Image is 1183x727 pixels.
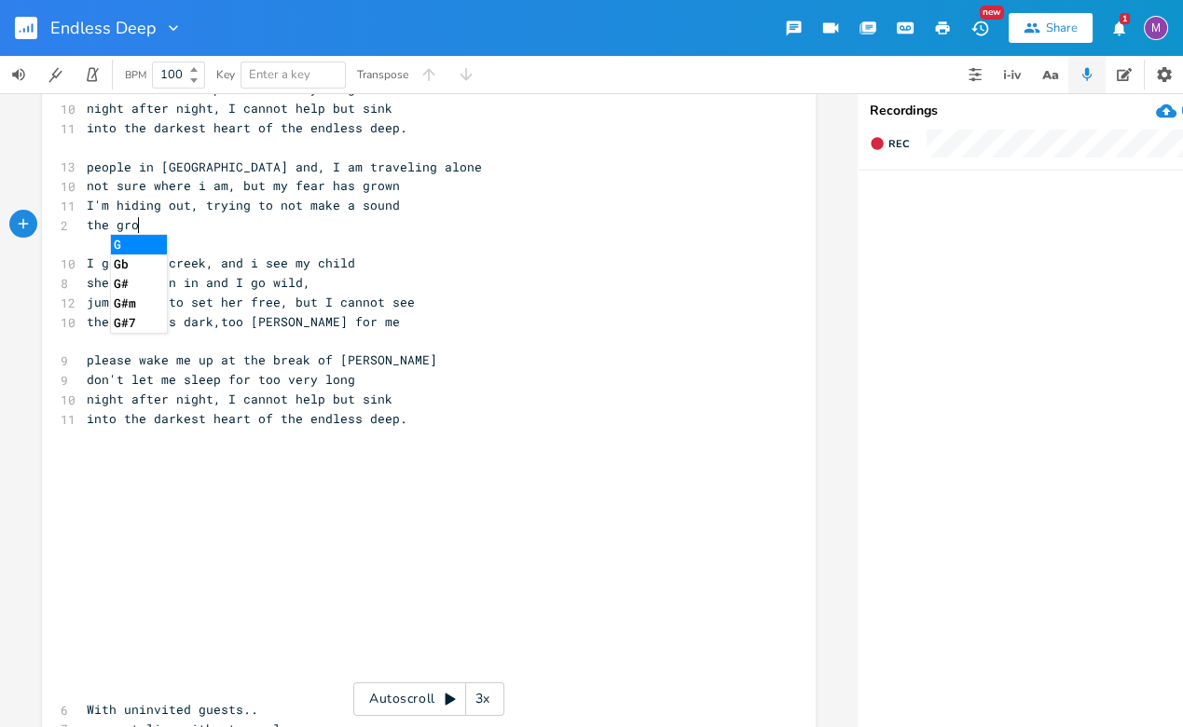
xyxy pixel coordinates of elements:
[87,410,407,427] span: into the darkest heart of the endless deep.
[111,294,167,313] li: G#m
[111,235,167,254] li: G
[87,294,415,310] span: jumping in to set her free, but I cannot see
[357,69,408,80] div: Transpose
[111,254,167,274] li: Gb
[888,137,909,151] span: Rec
[111,313,167,333] li: G#7
[961,11,998,45] button: New
[87,274,310,291] span: she's fallen in and I go wild,
[1046,20,1078,36] div: Share
[353,682,504,716] div: Autoscroll
[87,371,355,388] span: don't let me sleep for too very long
[87,216,139,233] span: the gro
[1120,13,1130,24] div: 1
[87,313,400,330] span: the water is dark,too [PERSON_NAME] for me
[87,701,258,718] span: With uninvited guests..
[87,158,482,175] span: people in [GEOGRAPHIC_DATA] and, I am traveling alone
[87,351,437,368] span: please wake me up at the break of [PERSON_NAME]
[111,274,167,294] li: G#
[1009,13,1093,43] button: Share
[87,119,407,136] span: into the darkest heart of the endless deep.
[1100,11,1137,45] button: 1
[466,682,500,716] div: 3x
[125,70,146,80] div: BPM
[50,20,157,36] span: Endless Deep
[87,197,400,213] span: I'm hiding out, trying to not make a sound
[1144,7,1168,49] button: M
[87,100,392,117] span: night after night, I cannot help but sink
[862,129,916,158] button: Rec
[249,66,310,83] span: Enter a key
[1144,16,1168,40] div: melindameshad
[980,6,1004,20] div: New
[87,391,392,407] span: night after night, I cannot help but sink
[87,177,400,194] span: not sure where i am, but my fear has grown
[216,69,235,80] div: Key
[87,254,355,271] span: I get to a creek, and i see my child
